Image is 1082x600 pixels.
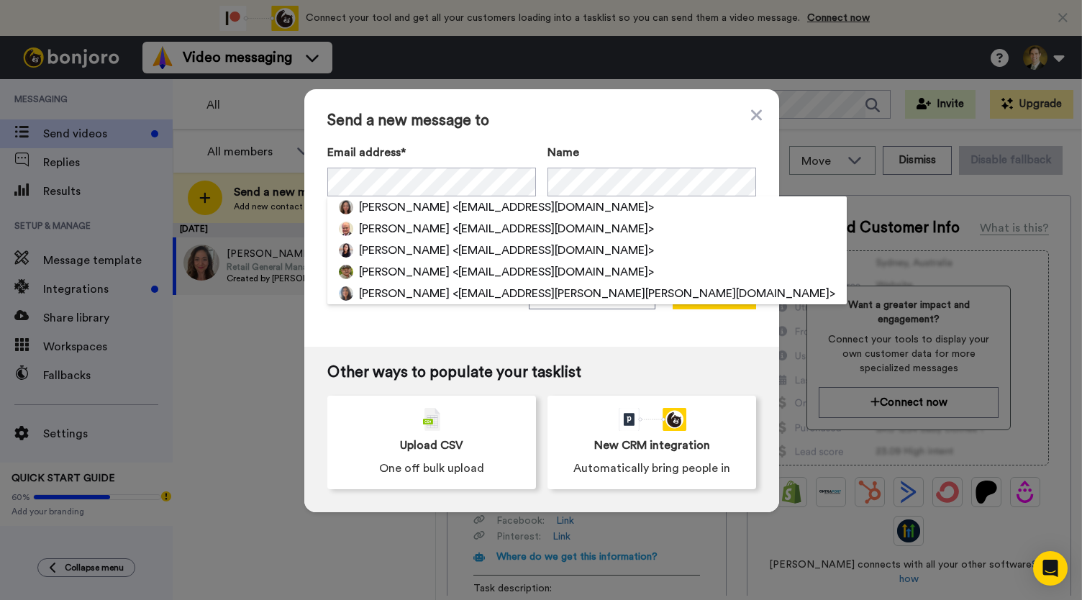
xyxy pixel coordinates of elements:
[339,243,353,258] img: 779e5fb9-57fc-4fae-9def-bc4f42babe24.jpg
[547,144,579,161] span: Name
[453,242,654,259] span: <[EMAIL_ADDRESS][DOMAIN_NAME]>
[379,460,484,477] span: One off bulk upload
[339,265,353,279] img: 96832bfe-a19b-4b28-b7f8-969c868bf742.jpg
[453,220,654,237] span: <[EMAIL_ADDRESS][DOMAIN_NAME]>
[339,200,353,214] img: f74c6ad7-b603-4171-b821-3c24541d7c5b.jpg
[359,242,450,259] span: [PERSON_NAME]
[617,408,686,431] div: animation
[327,112,756,129] span: Send a new message to
[453,285,835,302] span: <[EMAIL_ADDRESS][PERSON_NAME][PERSON_NAME][DOMAIN_NAME]>
[423,408,440,431] img: csv-grey.png
[400,437,463,454] span: Upload CSV
[594,437,710,454] span: New CRM integration
[339,222,353,236] img: 7e6b001c-7412-461b-99b9-0001a4bb223f.jpg
[453,199,654,216] span: <[EMAIL_ADDRESS][DOMAIN_NAME]>
[339,286,353,301] img: 24990e16-ca60-4e2a-ad29-92b6d122a397.jpg
[327,144,536,161] label: Email address*
[1033,551,1068,586] div: Open Intercom Messenger
[359,199,450,216] span: [PERSON_NAME]
[359,263,450,281] span: [PERSON_NAME]
[453,263,654,281] span: <[EMAIL_ADDRESS][DOMAIN_NAME]>
[573,460,730,477] span: Automatically bring people in
[359,285,450,302] span: [PERSON_NAME]
[359,220,450,237] span: [PERSON_NAME]
[327,364,756,381] span: Other ways to populate your tasklist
